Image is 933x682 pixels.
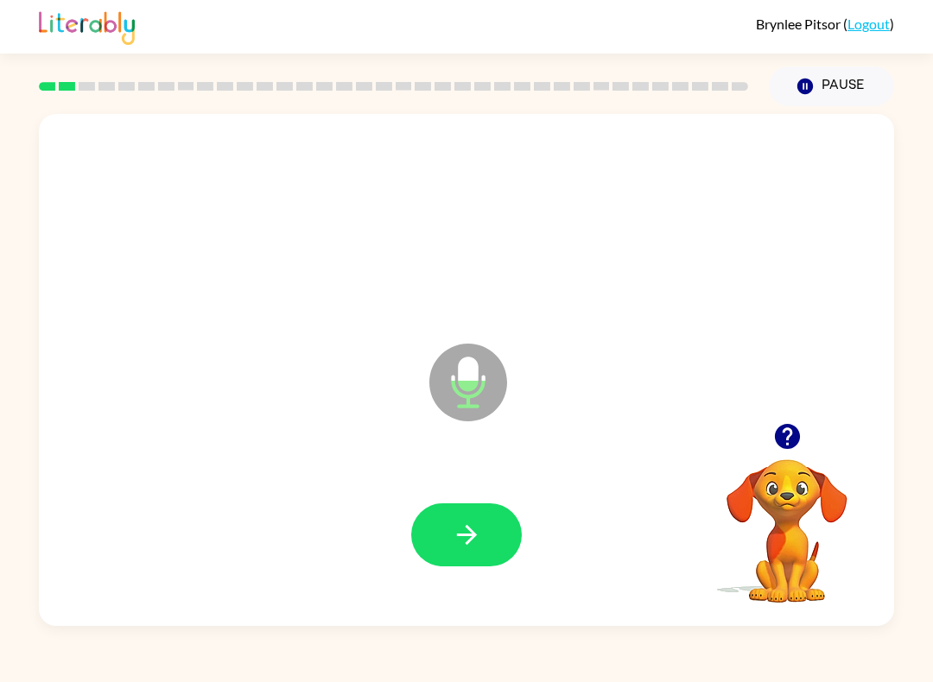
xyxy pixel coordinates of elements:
[847,16,890,32] a: Logout
[769,66,894,106] button: Pause
[756,16,843,32] span: Brynlee Pitsor
[756,16,894,32] div: ( )
[701,433,873,605] video: Your browser must support playing .mp4 files to use Literably. Please try using another browser.
[39,7,135,45] img: Literably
